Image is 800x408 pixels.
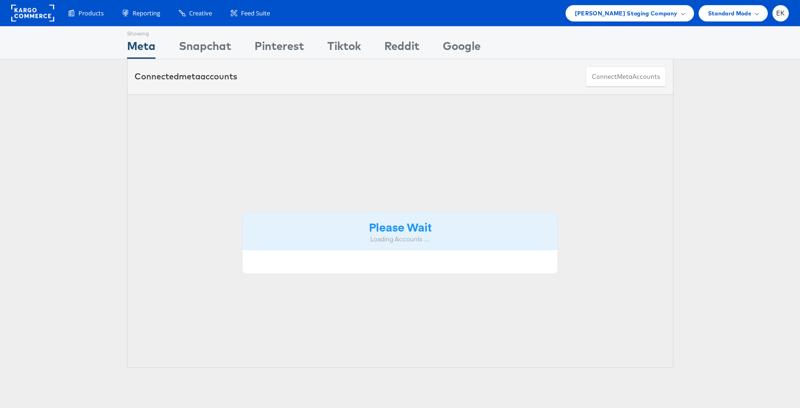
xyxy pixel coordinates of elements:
[179,71,200,82] span: meta
[133,9,160,18] span: Reporting
[617,72,632,81] span: meta
[443,38,481,59] div: Google
[586,66,666,87] button: ConnectmetaAccounts
[369,219,432,234] strong: Please Wait
[575,8,678,18] span: [PERSON_NAME] Staging Company
[249,235,551,244] div: Loading Accounts ....
[179,38,231,59] div: Snapchat
[241,9,270,18] span: Feed Suite
[255,38,304,59] div: Pinterest
[189,9,212,18] span: Creative
[127,38,156,59] div: Meta
[327,38,361,59] div: Tiktok
[127,27,156,38] div: Showing
[384,38,419,59] div: Reddit
[135,70,237,83] div: Connected accounts
[708,8,751,18] span: Standard Mode
[776,10,785,16] span: EK
[78,9,104,18] span: Products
